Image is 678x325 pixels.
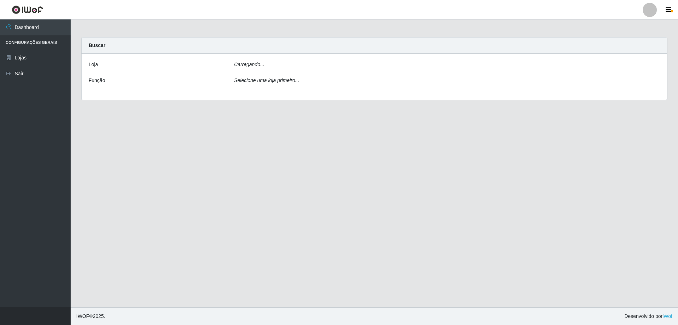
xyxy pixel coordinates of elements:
i: Selecione uma loja primeiro... [234,77,299,83]
span: Desenvolvido por [624,313,672,320]
label: Loja [89,61,98,68]
label: Função [89,77,105,84]
a: iWof [662,313,672,319]
span: IWOF [76,313,89,319]
span: © 2025 . [76,313,105,320]
i: Carregando... [234,62,264,67]
strong: Buscar [89,42,105,48]
img: CoreUI Logo [12,5,43,14]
